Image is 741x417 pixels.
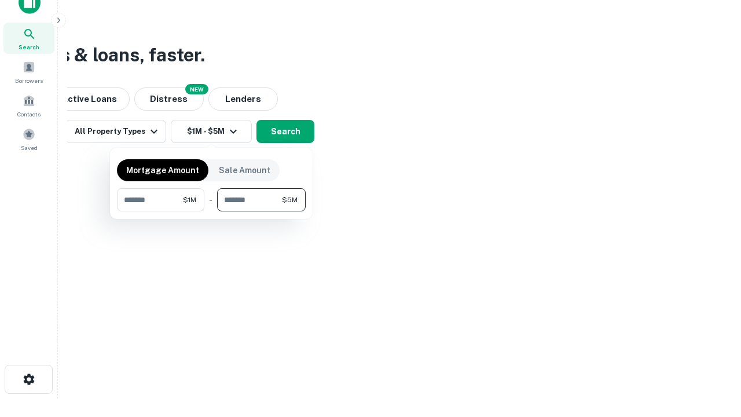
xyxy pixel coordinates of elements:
[282,195,298,205] span: $5M
[683,324,741,380] iframe: Chat Widget
[183,195,196,205] span: $1M
[209,188,212,211] div: -
[126,164,199,177] p: Mortgage Amount
[219,164,270,177] p: Sale Amount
